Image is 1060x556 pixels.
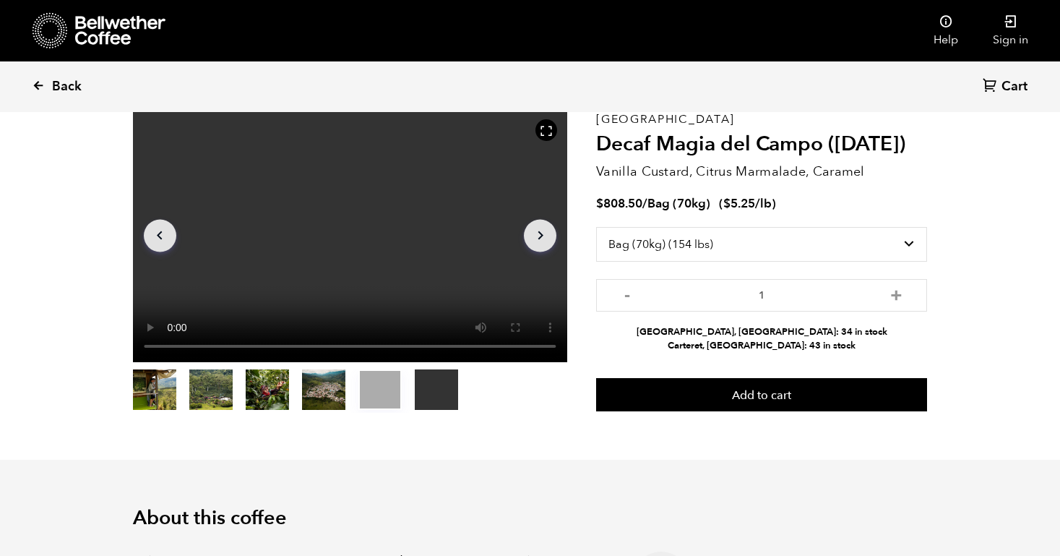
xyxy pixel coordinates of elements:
span: $ [596,195,603,212]
h2: Decaf Magia del Campo ([DATE]) [596,132,927,157]
button: + [887,286,905,301]
h2: About this coffee [133,507,928,530]
li: Carteret, [GEOGRAPHIC_DATA]: 43 in stock [596,339,927,353]
span: $ [723,195,731,212]
span: Back [52,78,82,95]
li: [GEOGRAPHIC_DATA], [GEOGRAPHIC_DATA]: 34 in stock [596,325,927,339]
span: Cart [1001,78,1027,95]
span: Bag (70kg) [647,195,710,212]
button: - [618,286,636,301]
button: Add to cart [596,378,927,411]
p: Vanilla Custard, Citrus Marmalade, Caramel [596,162,927,181]
a: Cart [983,77,1031,97]
bdi: 5.25 [723,195,755,212]
video: Your browser does not support the video tag. [133,109,568,362]
span: /lb [755,195,772,212]
video: Your browser does not support the video tag. [360,371,400,409]
video: Your browser does not support the video tag. [415,369,458,410]
span: ( ) [719,195,776,212]
span: / [642,195,647,212]
bdi: 808.50 [596,195,642,212]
